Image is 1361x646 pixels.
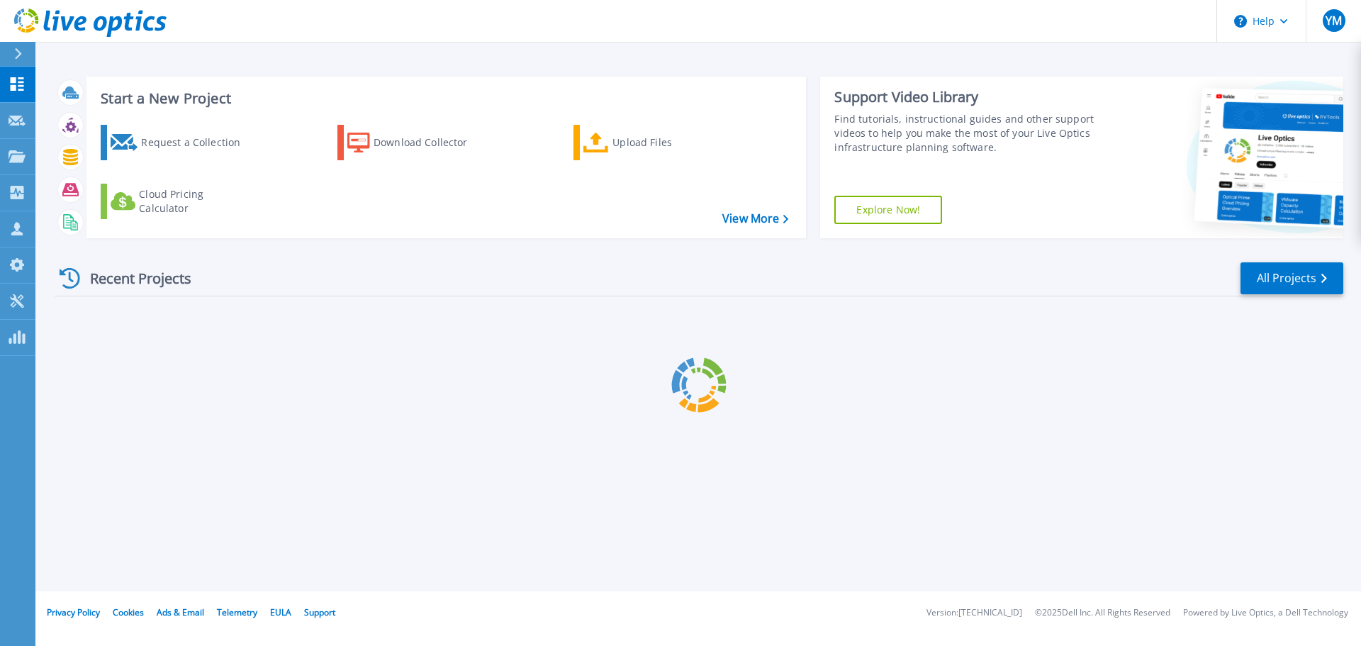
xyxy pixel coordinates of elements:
a: Cookies [113,606,144,618]
a: EULA [270,606,291,618]
li: Version: [TECHNICAL_ID] [926,608,1022,618]
a: View More [722,212,788,225]
div: Recent Projects [55,261,211,296]
h3: Start a New Project [101,91,788,106]
a: Explore Now! [834,196,942,224]
li: Powered by Live Optics, a Dell Technology [1183,608,1348,618]
div: Cloud Pricing Calculator [139,187,252,216]
a: Support [304,606,335,618]
li: © 2025 Dell Inc. All Rights Reserved [1035,608,1170,618]
div: Request a Collection [141,128,254,157]
span: YM [1326,15,1342,26]
a: Cloud Pricing Calculator [101,184,259,219]
a: Upload Files [573,125,732,160]
a: Telemetry [217,606,257,618]
a: Download Collector [337,125,495,160]
div: Support Video Library [834,88,1101,106]
div: Find tutorials, instructional guides and other support videos to help you make the most of your L... [834,112,1101,155]
a: Privacy Policy [47,606,100,618]
div: Download Collector [374,128,487,157]
a: All Projects [1240,262,1343,294]
div: Upload Files [612,128,726,157]
a: Request a Collection [101,125,259,160]
a: Ads & Email [157,606,204,618]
